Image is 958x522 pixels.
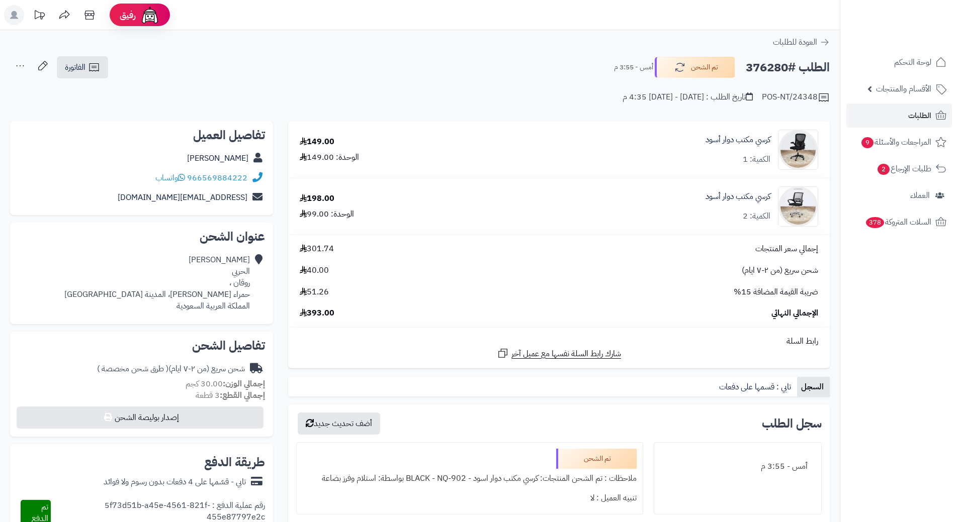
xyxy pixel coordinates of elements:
[120,9,136,21] span: رفيق
[706,191,770,202] a: كرسي مكتب دوار أسود
[762,417,822,430] h3: سجل الطلب
[196,389,265,401] small: 3 قطعة
[755,243,818,255] span: إجمالي سعر المنتجات
[623,91,753,103] div: تاريخ الطلب : [DATE] - [DATE] 4:35 م
[104,476,246,488] div: تابي - قسّمها على 4 دفعات بدون رسوم ولا فوائد
[140,5,160,25] img: ai-face.png
[773,36,817,48] span: العودة للطلبات
[118,191,247,203] a: [EMAIL_ADDRESS][DOMAIN_NAME]
[303,469,636,488] div: ملاحظات : تم الشحن المنتجات: كرسي مكتب دوار اسود - BLACK - NQ-902 بواسطة: استلام وفرز بضاعة
[292,336,826,347] div: رابط السلة
[773,36,830,48] a: العودة للطلبات
[743,211,770,222] div: الكمية: 2
[300,136,334,148] div: 149.00
[497,347,621,360] a: شارك رابط السلة نفسها مع عميل آخر
[187,172,247,184] a: 966569884222
[655,57,735,78] button: تم الشحن
[27,5,52,28] a: تحديثات المنصة
[890,8,948,29] img: logo-2.png
[715,377,797,397] a: تابي : قسمها على دفعات
[778,130,818,170] img: 1747293346-1-90x90.jpg
[846,157,952,181] a: طلبات الإرجاع2
[97,363,245,375] div: شحن سريع (من ٢-٧ ايام)
[65,61,85,73] span: الفاتورة
[660,457,815,476] div: أمس - 3:55 م
[556,449,637,469] div: تم الشحن
[18,231,265,243] h2: عنوان الشحن
[300,193,334,204] div: 198.00
[18,129,265,141] h2: تفاصيل العميل
[303,488,636,508] div: تنبيه العميل : لا
[865,215,931,229] span: السلات المتروكة
[846,183,952,207] a: العملاء
[18,340,265,352] h2: تفاصيل الشحن
[846,210,952,234] a: السلات المتروكة378
[511,348,621,360] span: شارك رابط السلة نفسها مع عميل آخر
[298,412,380,435] button: أضف تحديث جديد
[614,62,653,72] small: أمس - 3:55 م
[771,307,818,319] span: الإجمالي النهائي
[762,91,830,103] div: POS-NT/24348
[797,377,830,397] a: السجل
[778,186,818,227] img: 1747294236-1-90x90.jpg
[846,50,952,74] a: لوحة التحكم
[860,135,931,149] span: المراجعات والأسئلة
[300,208,354,220] div: الوحدة: 99.00
[300,307,334,319] span: 393.00
[155,172,185,184] a: واتساب
[910,188,930,202] span: العملاء
[300,286,329,298] span: 51.26
[300,152,359,163] div: الوحدة: 149.00
[746,57,830,78] h2: الطلب #376280
[186,378,265,390] small: 30.00 كجم
[878,164,890,175] span: 2
[204,456,265,468] h2: طريقة الدفع
[866,217,884,228] span: 378
[743,154,770,165] div: الكمية: 1
[300,243,334,255] span: 301.74
[742,265,818,276] span: شحن سريع (من ٢-٧ ايام)
[17,406,264,429] button: إصدار بوليصة الشحن
[64,254,250,311] div: [PERSON_NAME] الحربي روقان ، حمراء [PERSON_NAME]، المدينة [GEOGRAPHIC_DATA] المملكة العربية السعودية
[706,134,770,146] a: كرسي مكتب دوار أسود
[57,56,108,78] a: الفاتورة
[846,130,952,154] a: المراجعات والأسئلة9
[187,152,248,164] a: [PERSON_NAME]
[876,82,931,96] span: الأقسام والمنتجات
[734,286,818,298] span: ضريبة القيمة المضافة 15%
[300,265,329,276] span: 40.00
[846,103,952,128] a: الطلبات
[223,378,265,390] strong: إجمالي الوزن:
[97,363,168,375] span: ( طرق شحن مخصصة )
[877,162,931,176] span: طلبات الإرجاع
[861,137,874,148] span: 9
[908,109,931,123] span: الطلبات
[894,55,931,69] span: لوحة التحكم
[220,389,265,401] strong: إجمالي القطع:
